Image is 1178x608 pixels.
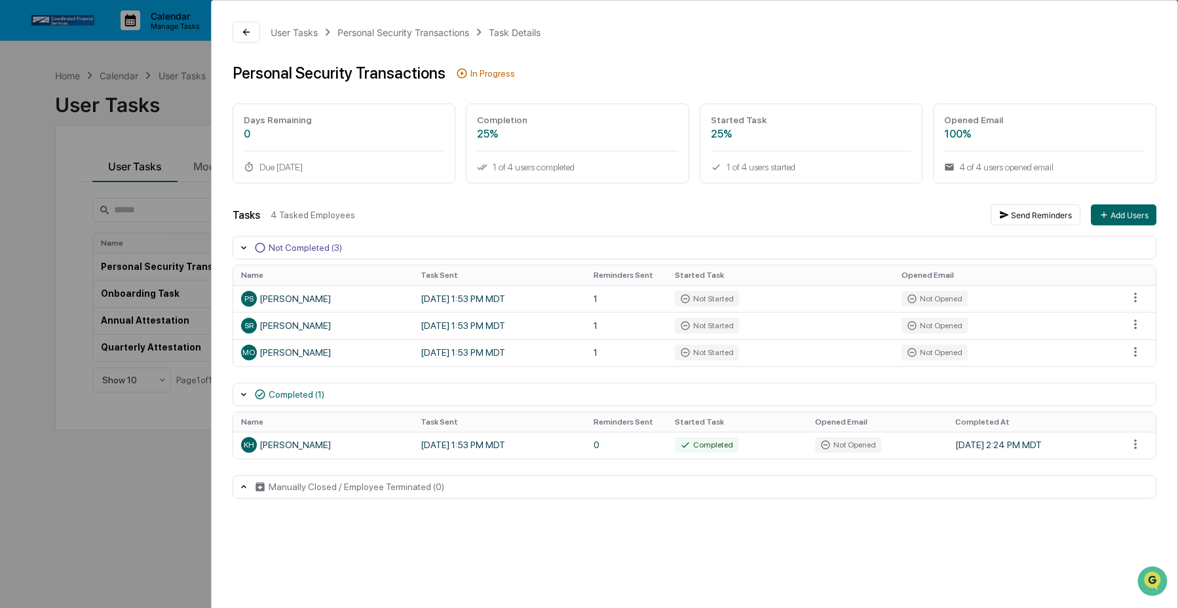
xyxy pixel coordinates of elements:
th: Reminders Sent [586,412,667,432]
button: Start new chat [223,104,238,120]
div: Not Opened [902,291,968,307]
div: [PERSON_NAME] [241,345,405,360]
th: Reminders Sent [586,265,667,285]
div: [PERSON_NAME] [241,437,405,453]
th: Task Sent [413,265,586,285]
div: Days Remaining [244,115,445,125]
div: 25% [711,128,912,140]
div: 4 of 4 users opened email [944,162,1145,172]
div: 1 of 4 users started [711,162,912,172]
td: 0 [586,432,667,459]
th: Name [233,265,413,285]
div: In Progress [470,68,515,79]
div: Opened Email [944,115,1145,125]
iframe: Open customer support [1136,565,1171,600]
button: Send Reminders [991,204,1080,225]
div: Due [DATE] [244,162,445,172]
div: Task Details [489,27,541,38]
span: KH [244,440,254,449]
td: [DATE] 1:53 PM MDT [413,285,586,312]
a: 🗄️Attestations [90,160,168,183]
th: Task Sent [413,412,586,432]
div: [PERSON_NAME] [241,291,405,307]
th: Started Task [667,412,807,432]
div: 🗄️ [95,166,105,177]
span: PS [244,294,254,303]
div: Start new chat [45,100,215,113]
div: Completed (1) [269,389,324,400]
td: [DATE] 1:53 PM MDT [413,432,586,459]
td: 1 [586,285,667,312]
span: Data Lookup [26,190,83,203]
a: 🖐️Preclearance [8,160,90,183]
p: How can we help? [13,28,238,48]
td: [DATE] 2:24 PM MDT [947,432,1120,459]
div: [PERSON_NAME] [241,318,405,333]
div: User Tasks [271,27,318,38]
span: Preclearance [26,165,85,178]
div: 4 Tasked Employees [271,210,980,220]
td: [DATE] 1:53 PM MDT [413,339,586,366]
div: 1 of 4 users completed [477,162,678,172]
th: Opened Email [807,412,947,432]
div: Completion [477,115,678,125]
div: Personal Security Transactions [233,64,446,83]
div: 100% [944,128,1145,140]
div: Not Started [675,291,739,307]
div: Not Started [675,318,739,333]
div: Manually Closed / Employee Terminated (0) [269,482,444,492]
a: Powered byPylon [92,221,159,232]
div: We're available if you need us! [45,113,166,124]
th: Opened Email [894,265,1120,285]
img: 1746055101610-c473b297-6a78-478c-a979-82029cc54cd1 [13,100,37,124]
div: Not Opened [902,318,968,333]
div: 🖐️ [13,166,24,177]
span: Pylon [130,222,159,232]
div: Started Task [711,115,912,125]
td: 1 [586,339,667,366]
span: MO [242,348,255,357]
div: Personal Security Transactions [337,27,469,38]
th: Name [233,412,413,432]
a: 🔎Data Lookup [8,185,88,208]
div: Not Opened [902,345,968,360]
div: 🔎 [13,191,24,202]
button: Add Users [1091,204,1156,225]
th: Started Task [667,265,894,285]
div: 25% [477,128,678,140]
div: Not Completed (3) [269,242,342,253]
div: Completed [675,437,738,453]
span: Attestations [108,165,162,178]
span: SR [244,321,254,330]
div: Tasks [233,209,260,221]
td: [DATE] 1:53 PM MDT [413,312,586,339]
div: Not Opened [815,437,881,453]
th: Completed At [947,412,1120,432]
td: 1 [586,312,667,339]
div: 0 [244,128,445,140]
div: Not Started [675,345,739,360]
